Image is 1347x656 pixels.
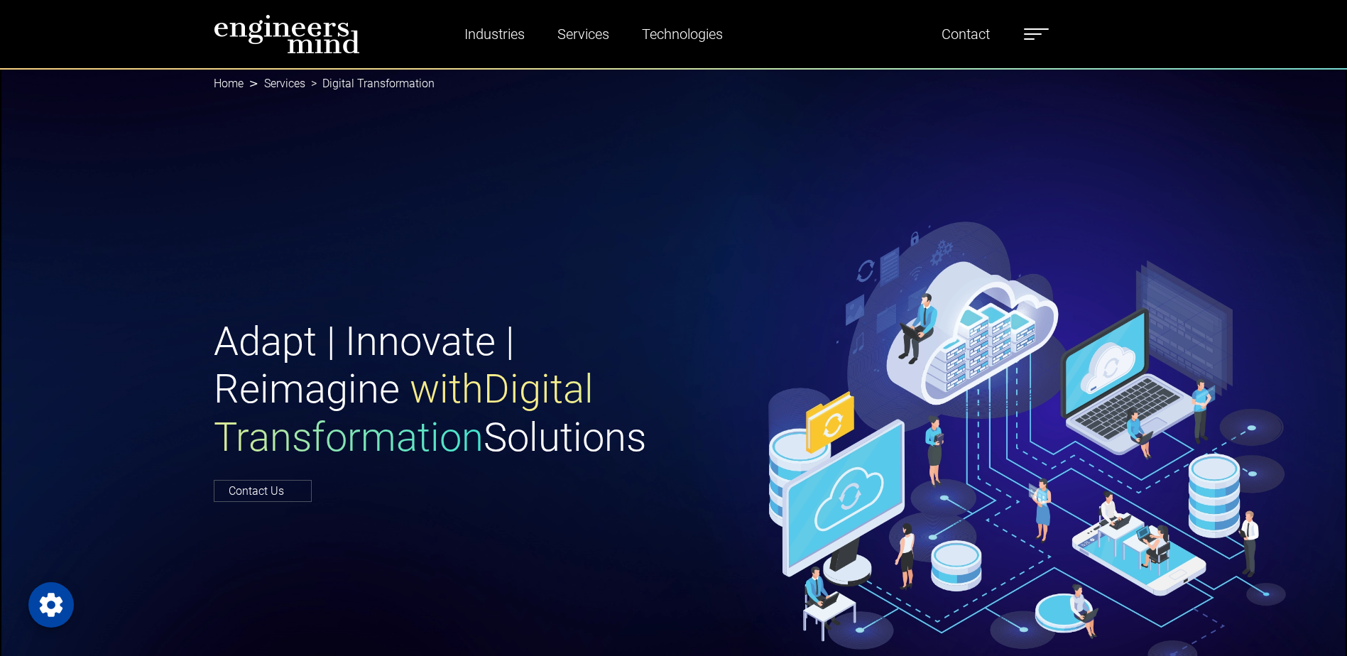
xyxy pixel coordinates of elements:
[214,68,1134,99] nav: breadcrumb
[214,77,244,90] a: Home
[305,75,435,92] li: Digital Transformation
[459,18,530,50] a: Industries
[636,18,729,50] a: Technologies
[214,318,665,461] h1: Adapt | Innovate | Reimagine Solutions
[214,366,594,460] span: with Digital Transformation
[264,77,305,90] a: Services
[214,480,312,502] a: Contact Us
[214,14,360,54] img: logo
[552,18,615,50] a: Services
[936,18,996,50] a: Contact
